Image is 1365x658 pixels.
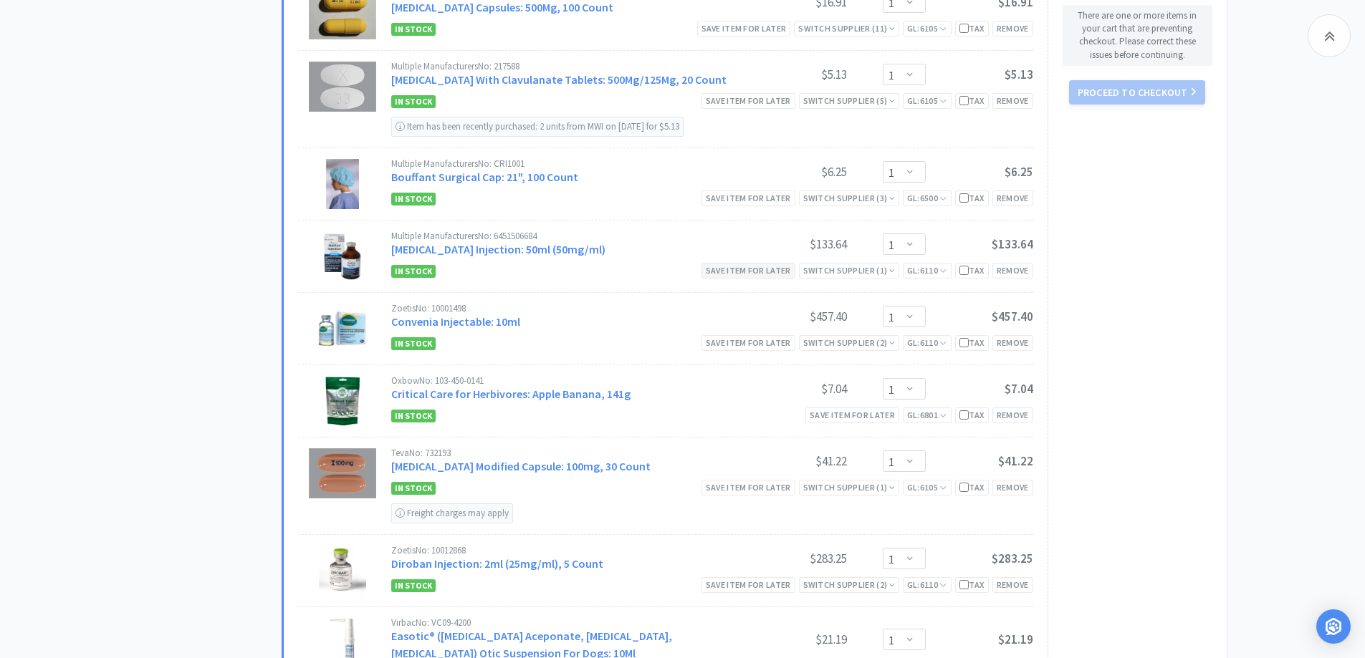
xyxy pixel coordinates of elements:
div: Multiple Manufacturers No: 6451506684 [391,231,739,241]
div: $457.40 [739,308,847,325]
div: $283.25 [739,550,847,567]
div: Save item for later [701,263,795,278]
div: Switch Supplier ( 11 ) [798,21,895,35]
span: $6.25 [1005,164,1033,180]
span: In Stock [391,23,436,36]
div: Tax [959,480,985,494]
div: Tax [959,578,985,591]
div: Save item for later [701,335,795,350]
span: In Stock [391,579,436,592]
div: Save item for later [701,93,795,108]
span: $5.13 [1005,67,1033,82]
span: In Stock [391,193,436,205]
div: Remove [992,93,1033,108]
div: Save item for later [701,577,795,592]
div: Tax [959,336,985,349]
div: Switch Supplier ( 2 ) [803,336,895,349]
span: $133.64 [992,236,1033,252]
div: $5.13 [739,66,847,83]
img: 89e68893582645e79d9b68b1eb386826_169093.png [317,304,368,354]
div: $21.19 [739,631,847,648]
div: Switch Supplier ( 1 ) [803,263,895,277]
div: Save item for later [697,21,791,36]
div: Multiple Manufacturers No: CRI1001 [391,159,739,168]
span: GL: 6105 [907,23,947,34]
div: Switch Supplier ( 1 ) [803,480,895,494]
div: Remove [992,263,1033,278]
span: $457.40 [992,309,1033,324]
div: Save item for later [701,190,795,205]
span: GL: 6105 [907,482,947,493]
div: Remove [992,577,1033,592]
a: [MEDICAL_DATA] With Clavulanate Tablets: 500Mg/125Mg, 20 Count [391,72,727,87]
span: GL: 6110 [907,337,947,348]
div: $6.25 [739,163,847,180]
span: In Stock [391,482,436,495]
img: bca28a9e5f8c483784fa7a5577a2b30b_209217.png [321,231,365,281]
img: ed0664083c9f40528aff2eb2f7a0b3ab_221721.png [319,546,365,596]
img: b232af065e5d46109d93e743afa25562_7642.png [325,376,360,426]
span: $283.25 [992,551,1033,566]
span: GL: 6110 [907,265,947,276]
div: Freight charges may apply [391,503,513,523]
div: Switch Supplier ( 2 ) [803,578,895,591]
div: $41.22 [739,453,847,470]
div: Tax [959,21,985,35]
div: Open Intercom Messenger [1316,609,1351,644]
span: $41.22 [998,453,1033,469]
div: Switch Supplier ( 3 ) [803,191,895,205]
span: GL: 6500 [907,193,947,203]
div: Remove [992,335,1033,350]
span: In Stock [391,410,436,422]
a: Diroban Injection: 2ml (25mg/ml), 5 Count [391,556,603,571]
div: Multiple Manufacturers No: 217588 [391,62,739,71]
img: 2e5191e6737c4538bdafef56bd32cb53_4503.png [326,159,359,209]
div: Oxbow No: 103-450-0141 [391,376,739,385]
span: In Stock [391,265,436,278]
a: Convenia Injectable: 10ml [391,314,520,329]
div: Switch Supplier ( 5 ) [803,94,895,107]
a: Critical Care for Herbivores: Apple Banana, 141g [391,387,631,401]
span: GL: 6105 [907,95,947,106]
img: e59c77b5c9294fb3b59646dc2e7a7819_522264.png [309,448,375,498]
div: Save item for later [701,480,795,495]
span: GL: 6110 [907,579,947,590]
span: In Stock [391,95,436,108]
div: $7.04 [739,380,847,397]
div: Teva No: 732193 [391,448,739,458]
div: Remove [992,190,1033,205]
div: Remove [992,407,1033,422]
span: GL: 6801 [907,410,947,420]
div: Tax [959,191,985,205]
div: Remove [992,21,1033,36]
div: Tax [959,94,985,107]
img: e9b7110fcbd7401fab23100e9389212c_227238.png [309,62,376,112]
p: There are one or more items in your cart that are preventing checkout. Please correct these issue... [1068,9,1207,62]
span: In Stock [391,337,436,350]
a: [MEDICAL_DATA] Injection: 50ml (50mg/ml) [391,242,605,256]
span: $21.19 [998,632,1033,647]
div: Zoetis No: 10001498 [391,304,739,313]
div: Virbac No: VC09-4200 [391,618,739,627]
div: Remove [992,480,1033,495]
div: Item has been recently purchased: 2 units from MWI on [DATE] for $5.13 [391,117,684,137]
div: Zoetis No: 10012868 [391,546,739,555]
div: Tax [959,408,985,422]
a: Bouffant Surgical Cap: 21", 100 Count [391,170,578,184]
div: $133.64 [739,236,847,253]
span: $7.04 [1005,381,1033,397]
a: [MEDICAL_DATA] Modified Capsule: 100mg, 30 Count [391,459,651,473]
div: Save item for later [805,407,899,422]
div: Tax [959,263,985,277]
